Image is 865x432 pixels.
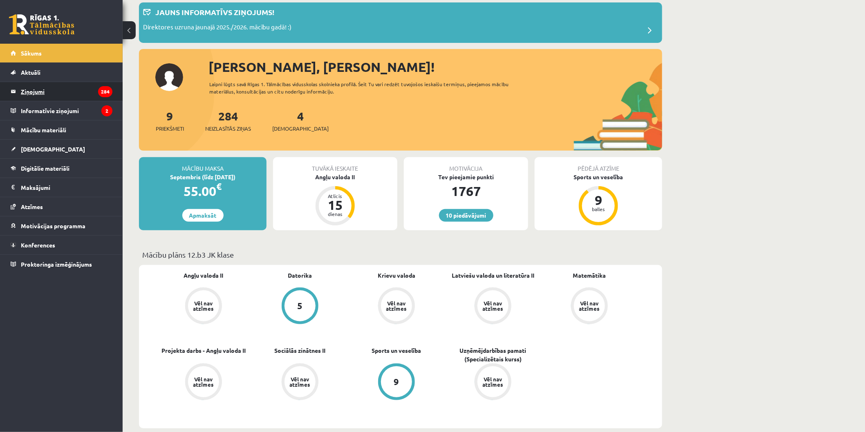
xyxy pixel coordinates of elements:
[323,198,347,212] div: 15
[535,157,662,173] div: Pēdējā atzīme
[182,209,224,222] a: Apmaksāt
[21,165,69,172] span: Digitālie materiāli
[139,157,267,173] div: Mācību maksa
[142,249,659,260] p: Mācību plāns 12.b3 JK klase
[11,216,112,235] a: Motivācijas programma
[289,376,311,387] div: Vēl nav atzīmes
[98,86,112,97] i: 284
[192,376,215,387] div: Vēl nav atzīmes
[11,63,112,82] a: Aktuāli
[586,207,611,212] div: balles
[272,125,329,133] span: [DEMOGRAPHIC_DATA]
[541,287,638,326] a: Vēl nav atzīmes
[209,80,523,95] div: Laipni lūgts savā Rīgas 1. Tālmācības vidusskolas skolnieka profilā. Šeit Tu vari redzēt tuvojošo...
[288,271,312,280] a: Datorika
[208,57,662,77] div: [PERSON_NAME], [PERSON_NAME]!
[21,69,40,76] span: Aktuāli
[445,363,541,402] a: Vēl nav atzīmes
[21,145,85,153] span: [DEMOGRAPHIC_DATA]
[323,212,347,216] div: dienas
[445,346,541,363] a: Uzņēmējdarbības pamati (Specializētais kurss)
[156,125,184,133] span: Priekšmeti
[323,194,347,198] div: Atlicis
[143,22,291,34] p: Direktores uzruna jaunajā 2025./2026. mācību gadā! :)
[21,203,43,210] span: Atzīmes
[11,178,112,197] a: Maksājumi
[155,7,274,18] p: Jauns informatīvs ziņojums!
[21,241,55,249] span: Konferences
[21,82,112,101] legend: Ziņojumi
[298,301,303,310] div: 5
[143,7,658,39] a: Jauns informatīvs ziņojums! Direktores uzruna jaunajā 2025./2026. mācību gadā! :)
[155,287,252,326] a: Vēl nav atzīmes
[11,140,112,158] a: [DEMOGRAPHIC_DATA]
[404,157,528,173] div: Motivācija
[9,14,74,35] a: Rīgas 1. Tālmācības vidusskola
[21,178,112,197] legend: Maksājumi
[21,126,66,134] span: Mācību materiāli
[348,287,445,326] a: Vēl nav atzīmes
[404,181,528,201] div: 1767
[11,255,112,274] a: Proktoringa izmēģinājums
[404,173,528,181] div: Tev pieejamie punkti
[155,363,252,402] a: Vēl nav atzīmes
[372,346,421,355] a: Sports un veselība
[378,271,415,280] a: Krievu valoda
[11,236,112,254] a: Konferences
[394,377,399,386] div: 9
[273,157,397,173] div: Tuvākā ieskaite
[252,363,348,402] a: Vēl nav atzīmes
[252,287,348,326] a: 5
[11,197,112,216] a: Atzīmes
[586,194,611,207] div: 9
[578,301,601,311] div: Vēl nav atzīmes
[205,109,251,133] a: 284Neizlasītās ziņas
[482,376,504,387] div: Vēl nav atzīmes
[21,101,112,120] legend: Informatīvie ziņojumi
[273,173,397,181] div: Angļu valoda II
[275,346,326,355] a: Sociālās zinātnes II
[139,173,267,181] div: Septembris (līdz [DATE])
[21,261,92,268] span: Proktoringa izmēģinājums
[11,159,112,178] a: Digitālie materiāli
[11,101,112,120] a: Informatīvie ziņojumi2
[139,181,267,201] div: 55.00
[11,44,112,62] a: Sākums
[482,301,504,311] div: Vēl nav atzīmes
[273,173,397,227] a: Angļu valoda II Atlicis 15 dienas
[348,363,445,402] a: 9
[192,301,215,311] div: Vēl nav atzīmes
[272,109,329,133] a: 4[DEMOGRAPHIC_DATA]
[161,346,246,355] a: Projekta darbs - Angļu valoda II
[573,271,606,280] a: Matemātika
[385,301,408,311] div: Vēl nav atzīmes
[535,173,662,227] a: Sports un veselība 9 balles
[184,271,224,280] a: Angļu valoda II
[156,109,184,133] a: 9Priekšmeti
[445,287,541,326] a: Vēl nav atzīmes
[535,173,662,181] div: Sports un veselība
[205,125,251,133] span: Neizlasītās ziņas
[439,209,493,222] a: 10 piedāvājumi
[21,222,85,229] span: Motivācijas programma
[217,180,222,192] span: €
[11,120,112,139] a: Mācību materiāli
[11,82,112,101] a: Ziņojumi284
[21,49,42,57] span: Sākums
[101,105,112,116] i: 2
[452,271,534,280] a: Latviešu valoda un literatūra II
